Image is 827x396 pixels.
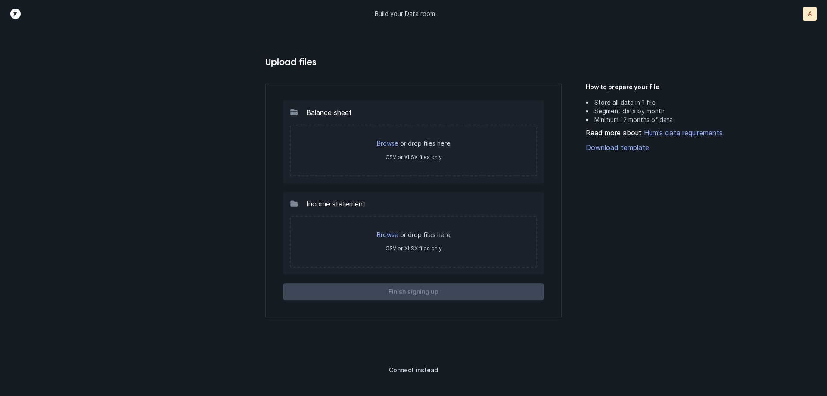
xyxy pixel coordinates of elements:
li: Segment data by month [586,107,758,115]
p: Balance sheet [306,107,352,118]
p: Build your Data room [375,9,435,18]
p: Income statement [306,199,366,209]
label: CSV or XLSX files only [386,245,442,252]
a: Browse [377,140,398,147]
h5: How to prepare your file [586,83,758,91]
button: Connect instead [283,362,544,379]
button: A [803,7,817,21]
label: CSV or XLSX files only [386,154,442,160]
p: or drop files here [299,231,528,239]
h4: Upload files [265,55,562,69]
p: Connect instead [389,365,438,375]
a: Browse [377,231,398,238]
p: A [808,9,812,18]
p: or drop files here [299,139,528,148]
a: Download template [586,142,758,153]
li: Store all data in 1 file [586,98,758,107]
li: Minimum 12 months of data [586,115,758,124]
p: Finish signing up [389,287,438,297]
div: Read more about [586,128,758,138]
a: Hum's data requirements [642,128,723,137]
button: Finish signing up [283,283,544,300]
